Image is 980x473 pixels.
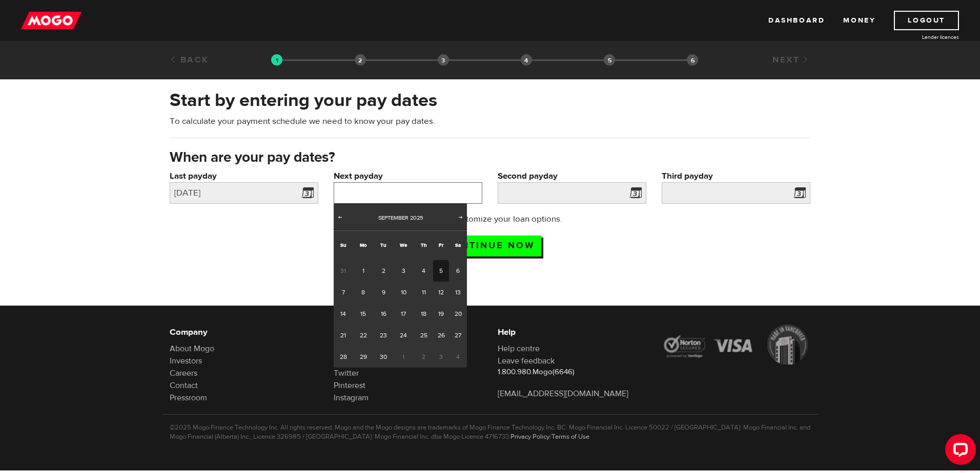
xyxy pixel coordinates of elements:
[380,242,386,248] span: Tuesday
[433,303,449,325] a: 19
[662,325,810,364] img: legal-icons-92a2ffecb4d32d839781d1b4e4802d7b.png
[894,11,959,30] a: Logout
[843,11,875,30] a: Money
[334,368,359,378] a: Twitter
[433,260,449,282] a: 5
[374,260,393,282] a: 2
[882,33,959,41] a: Lender licences
[498,170,646,182] label: Second payday
[334,303,353,325] a: 14
[455,242,461,248] span: Saturday
[433,346,449,368] span: 3
[498,389,628,399] a: [EMAIL_ADDRESS][DOMAIN_NAME]
[170,90,810,111] h2: Start by entering your pay dates
[498,343,540,354] a: Help centre
[433,282,449,303] a: 12
[170,380,198,391] a: Contact
[334,325,353,346] a: 21
[421,242,427,248] span: Thursday
[552,433,589,441] a: Terms of Use
[334,393,369,403] a: Instagram
[393,346,414,368] span: 1
[414,260,433,282] a: 4
[414,282,433,303] a: 11
[334,170,482,182] label: Next payday
[170,170,318,182] label: Last payday
[170,393,207,403] a: Pressroom
[374,303,393,325] a: 16
[498,356,555,366] a: Leave feedback
[498,326,646,338] h6: Help
[271,54,282,66] img: transparent-188c492fd9eaac0f573672f40bb141c2.gif
[170,423,810,441] p: ©2025 Mogo Finance Technology Inc. All rights reserved. Mogo and the Mogo designs are trademarks ...
[449,260,467,282] a: 6
[170,115,810,127] p: To calculate your payment schedule we need to know your pay dates.
[439,242,443,248] span: Friday
[456,213,466,223] a: Next
[170,54,209,66] a: Back
[449,346,467,368] span: 4
[772,54,810,66] a: Next
[170,368,197,378] a: Careers
[389,213,592,225] p: Next up: Customize your loan options.
[353,303,374,325] a: 15
[334,282,353,303] a: 7
[439,235,541,256] input: Continue now
[334,260,353,282] span: 31
[353,282,374,303] a: 8
[374,282,393,303] a: 9
[340,242,346,248] span: Sunday
[449,325,467,346] a: 27
[336,213,344,221] span: Prev
[360,242,367,248] span: Monday
[410,214,423,222] span: 2025
[170,356,202,366] a: Investors
[400,242,407,248] span: Wednesday
[414,325,433,346] a: 25
[393,303,414,325] a: 17
[334,380,365,391] a: Pinterest
[393,260,414,282] a: 3
[374,325,393,346] a: 23
[414,303,433,325] a: 18
[335,213,345,223] a: Prev
[393,282,414,303] a: 10
[353,325,374,346] a: 22
[21,11,81,30] img: mogo_logo-11ee424be714fa7cbb0f0f49df9e16ec.png
[937,430,980,473] iframe: LiveChat chat widget
[457,213,465,221] span: Next
[449,282,467,303] a: 13
[768,11,825,30] a: Dashboard
[334,346,353,368] a: 28
[393,325,414,346] a: 24
[353,260,374,282] a: 1
[449,303,467,325] a: 20
[170,149,810,166] h3: When are your pay dates?
[374,346,393,368] a: 30
[498,367,646,377] p: 1.800.980.Mogo(6646)
[353,346,374,368] a: 29
[511,433,549,441] a: Privacy Policy
[170,343,214,354] a: About Mogo
[378,214,409,222] span: September
[414,346,433,368] span: 2
[662,170,810,182] label: Third payday
[170,326,318,338] h6: Company
[433,325,449,346] a: 26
